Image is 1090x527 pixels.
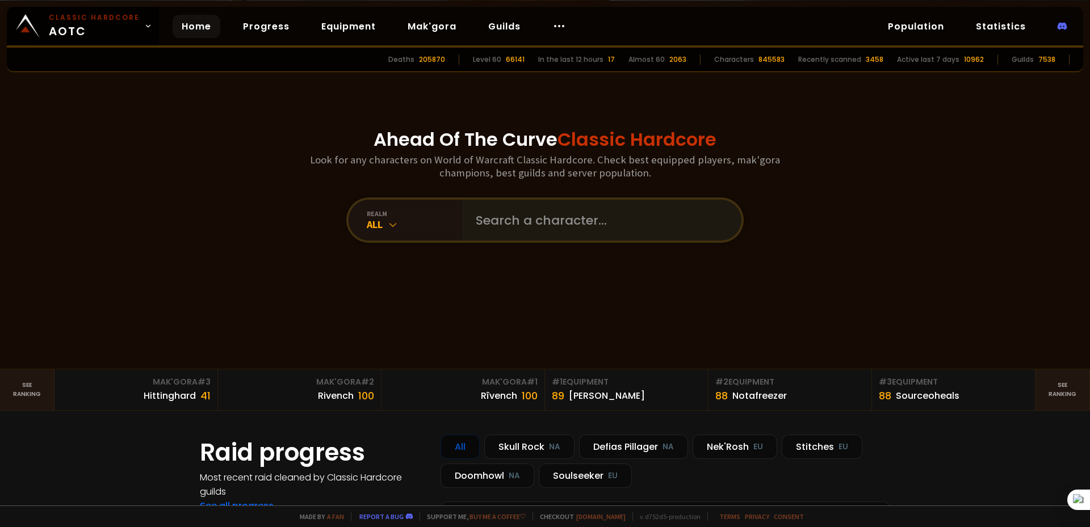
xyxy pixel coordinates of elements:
span: Made by [293,512,344,521]
a: Mak'Gora#2Rivench100 [218,369,381,410]
a: a fan [327,512,344,521]
a: Privacy [745,512,769,521]
span: v. d752d5 - production [632,512,701,521]
small: EU [608,470,618,482]
span: # 3 [879,376,892,387]
div: Recently scanned [798,54,861,65]
div: 88 [879,388,891,403]
div: Nek'Rosh [693,435,777,459]
a: Terms [719,512,740,521]
a: Home [173,15,220,38]
a: Classic HardcoreAOTC [7,7,159,45]
div: 845583 [758,54,785,65]
div: Mak'Gora [388,376,538,388]
div: Soulseeker [539,463,632,488]
div: Level 60 [473,54,501,65]
a: Mak'Gora#3Hittinghard41 [54,369,218,410]
h1: Ahead Of The Curve [374,126,716,153]
span: AOTC [49,12,140,40]
span: # 1 [552,376,563,387]
small: Classic Hardcore [49,12,140,23]
small: NA [509,470,520,482]
div: In the last 12 hours [538,54,603,65]
a: Report a bug [359,512,404,521]
div: 66141 [506,54,525,65]
a: #2Equipment88Notafreezer [708,369,872,410]
small: EU [839,441,848,453]
div: 10962 [964,54,984,65]
small: NA [663,441,674,453]
div: 17 [608,54,615,65]
h4: Most recent raid cleaned by Classic Hardcore guilds [200,470,427,499]
a: Mak'gora [399,15,466,38]
div: Sourceoheals [896,389,959,403]
span: Support me, [420,512,526,521]
a: See all progress [200,499,274,512]
a: Statistics [967,15,1035,38]
div: Hittinghard [144,389,196,403]
a: Mak'Gora#1Rîvench100 [381,369,545,410]
div: Mak'Gora [61,376,211,388]
div: Equipment [715,376,865,388]
small: EU [753,441,763,453]
a: Buy me a coffee [469,512,526,521]
div: 100 [522,388,538,403]
h1: Raid progress [200,435,427,470]
span: # 3 [198,376,211,387]
div: All [367,218,462,231]
div: Rivench [318,389,354,403]
div: All [441,435,480,459]
div: Notafreezer [732,389,787,403]
div: Stitches [782,435,862,459]
div: 89 [552,388,564,403]
div: Rîvench [481,389,517,403]
div: Almost 60 [628,54,665,65]
a: #3Equipment88Sourceoheals [872,369,1035,410]
div: [PERSON_NAME] [569,389,645,403]
div: Defias Pillager [579,435,688,459]
a: Population [879,15,953,38]
div: Deaths [388,54,414,65]
span: # 2 [361,376,374,387]
span: # 2 [715,376,728,387]
div: Active last 7 days [897,54,959,65]
a: Equipment [312,15,385,38]
div: realm [367,209,462,218]
div: 3458 [866,54,883,65]
div: 2063 [669,54,686,65]
div: 205870 [419,54,445,65]
div: 7538 [1038,54,1055,65]
h3: Look for any characters on World of Warcraft Classic Hardcore. Check best equipped players, mak'g... [305,153,785,179]
a: #1Equipment89[PERSON_NAME] [545,369,708,410]
div: Guilds [1012,54,1034,65]
span: Checkout [533,512,626,521]
div: 100 [358,388,374,403]
input: Search a character... [469,200,728,241]
a: Progress [234,15,299,38]
div: Skull Rock [484,435,575,459]
div: Doomhowl [441,463,534,488]
div: 41 [200,388,211,403]
div: Characters [714,54,754,65]
span: Classic Hardcore [557,127,716,152]
div: Equipment [879,376,1028,388]
div: Mak'Gora [225,376,374,388]
a: [DOMAIN_NAME] [576,512,626,521]
a: Consent [774,512,804,521]
span: # 1 [527,376,538,387]
div: 88 [715,388,728,403]
a: Guilds [479,15,530,38]
a: Seeranking [1035,369,1090,410]
div: Equipment [552,376,701,388]
small: NA [549,441,560,453]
